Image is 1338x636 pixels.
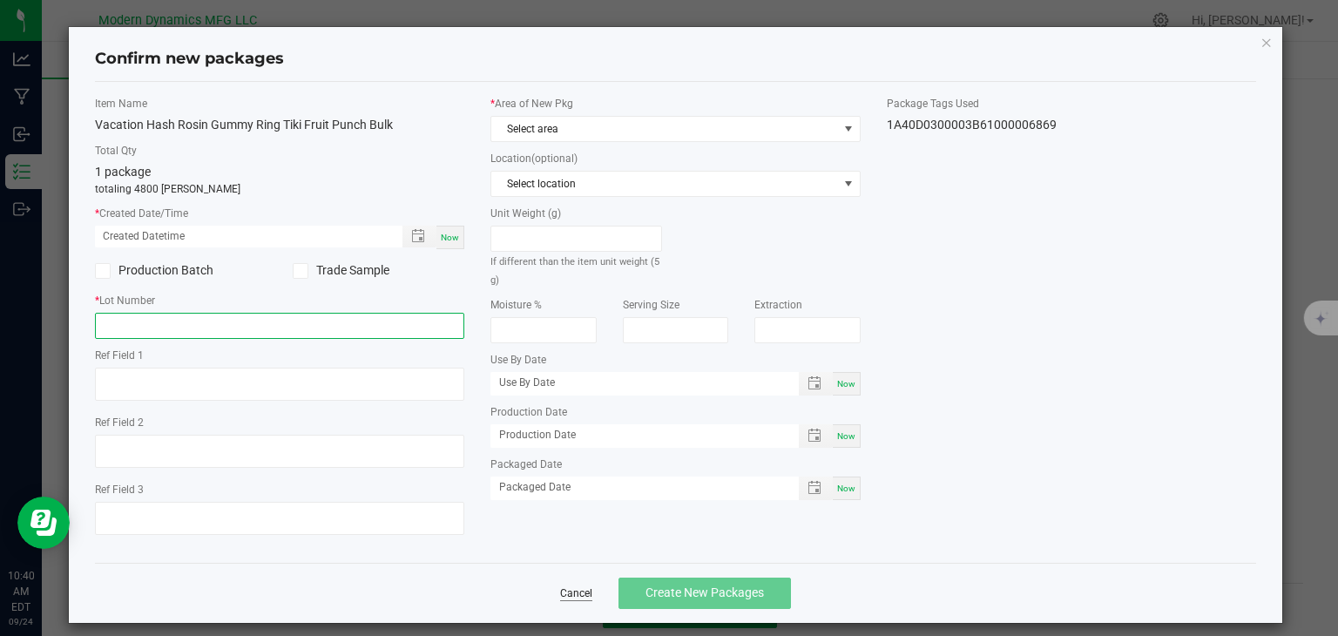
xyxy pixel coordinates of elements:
[837,431,855,441] span: Now
[95,96,465,112] label: Item Name
[95,143,465,159] label: Total Qty
[887,116,1257,134] div: 1A40D0300003B61000006869
[95,482,465,497] label: Ref Field 3
[490,256,659,286] small: If different than the item unit weight (5 g)
[645,585,764,599] span: Create New Packages
[95,48,1257,71] h4: Confirm new packages
[491,117,838,141] span: Select area
[490,96,861,112] label: Area of New Pkg
[17,497,70,549] iframe: Resource center
[799,372,833,396] span: Toggle popup
[293,261,464,280] label: Trade Sample
[95,206,465,221] label: Created Date/Time
[754,297,861,313] label: Extraction
[799,424,833,448] span: Toggle popup
[560,586,592,601] a: Cancel
[95,181,465,197] p: totaling 4800 [PERSON_NAME]
[95,165,151,179] span: 1 package
[402,226,436,247] span: Toggle popup
[95,348,465,363] label: Ref Field 1
[490,372,780,394] input: Use By Date
[95,116,465,134] div: Vacation Hash Rosin Gummy Ring Tiki Fruit Punch Bulk
[95,226,385,247] input: Created Datetime
[490,206,662,221] label: Unit Weight (g)
[490,477,780,498] input: Packaged Date
[490,352,861,368] label: Use By Date
[95,415,465,430] label: Ref Field 2
[490,404,861,420] label: Production Date
[441,233,459,242] span: Now
[490,457,861,472] label: Packaged Date
[618,578,791,609] button: Create New Packages
[623,297,729,313] label: Serving Size
[799,477,833,500] span: Toggle popup
[490,151,861,166] label: Location
[95,261,267,280] label: Production Batch
[490,171,861,197] span: NO DATA FOUND
[837,379,855,389] span: Now
[491,172,838,196] span: Select location
[837,484,855,493] span: Now
[531,152,578,165] span: (optional)
[887,96,1257,112] label: Package Tags Used
[490,297,597,313] label: Moisture %
[95,293,465,308] label: Lot Number
[490,424,780,446] input: Production Date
